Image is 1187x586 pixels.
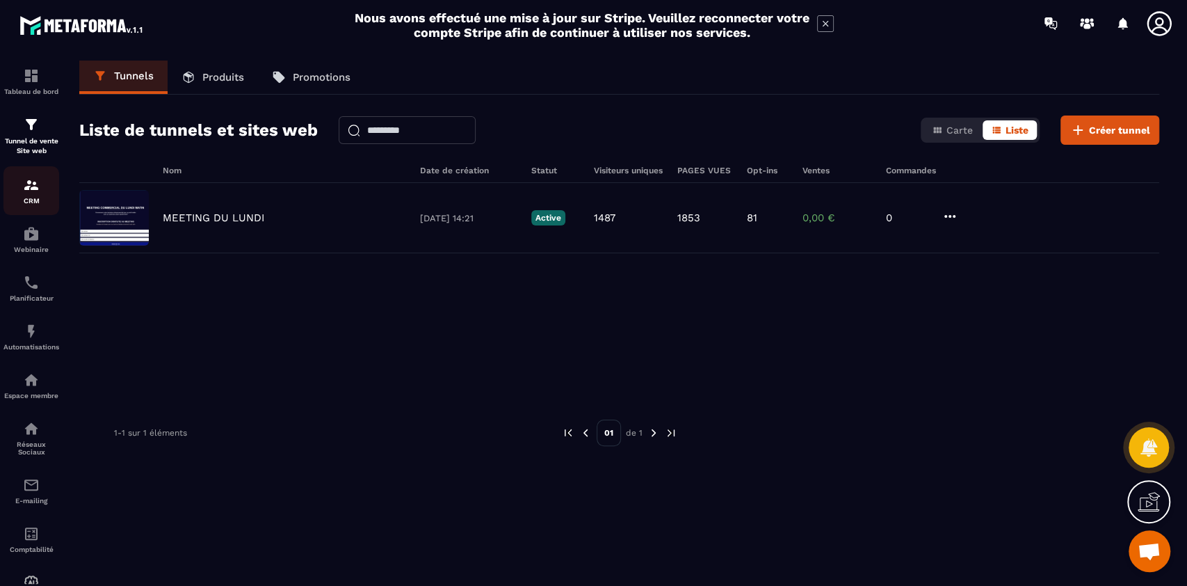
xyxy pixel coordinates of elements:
[1060,116,1159,145] button: Créer tunnel
[677,212,700,224] p: 1853
[626,427,643,438] p: de 1
[3,515,59,564] a: accountantaccountantComptabilité
[114,70,154,82] p: Tunnels
[1006,125,1028,136] span: Liste
[23,274,40,291] img: scheduler
[3,392,59,399] p: Espace membre
[3,264,59,312] a: schedulerschedulerPlanificateur
[594,166,663,175] h6: Visiteurs uniques
[3,88,59,95] p: Tableau de bord
[23,68,40,84] img: formation
[531,210,565,225] p: Active
[747,166,789,175] h6: Opt-ins
[23,372,40,388] img: automations
[3,136,59,156] p: Tunnel de vente Site web
[597,420,621,446] p: 01
[3,361,59,410] a: automationsautomationsEspace membre
[1129,530,1170,572] div: Ouvrir le chat
[3,57,59,106] a: formationformationTableau de bord
[114,428,187,438] p: 1-1 sur 1 éléments
[647,427,660,439] img: next
[3,246,59,253] p: Webinaire
[79,190,149,246] img: image
[23,477,40,493] img: email
[886,166,936,175] h6: Commandes
[3,166,59,215] a: formationformationCRM
[923,120,981,140] button: Carte
[579,427,592,439] img: prev
[23,177,40,193] img: formation
[3,343,59,351] p: Automatisations
[293,71,350,84] p: Promotions
[23,420,40,437] img: social-network
[19,13,145,38] img: logo
[420,166,517,175] h6: Date de création
[531,166,580,175] h6: Statut
[3,197,59,205] p: CRM
[354,10,810,40] h2: Nous avons effectué une mise à jour sur Stripe. Veuillez reconnecter votre compte Stripe afin de ...
[802,166,872,175] h6: Ventes
[562,427,574,439] img: prev
[23,225,40,242] img: automations
[3,106,59,166] a: formationformationTunnel de vente Site web
[665,427,677,439] img: next
[3,441,59,456] p: Réseaux Sociaux
[886,212,928,224] p: 0
[983,120,1037,140] button: Liste
[163,212,264,224] p: MEETING DU LUNDI
[3,546,59,553] p: Comptabilité
[677,166,733,175] h6: PAGES VUES
[79,116,318,144] h2: Liste de tunnels et sites web
[163,166,406,175] h6: Nom
[3,215,59,264] a: automationsautomationsWebinaire
[3,294,59,302] p: Planificateur
[3,466,59,515] a: emailemailE-mailing
[258,61,364,94] a: Promotions
[594,212,615,224] p: 1487
[747,212,757,224] p: 81
[23,116,40,133] img: formation
[3,410,59,466] a: social-networksocial-networkRéseaux Sociaux
[168,61,258,94] a: Produits
[3,312,59,361] a: automationsautomationsAutomatisations
[79,61,168,94] a: Tunnels
[3,497,59,505] p: E-mailing
[202,71,244,84] p: Produits
[23,525,40,542] img: accountant
[946,125,973,136] span: Carte
[802,212,872,224] p: 0,00 €
[420,213,517,223] p: [DATE] 14:21
[23,323,40,340] img: automations
[1089,123,1150,137] span: Créer tunnel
